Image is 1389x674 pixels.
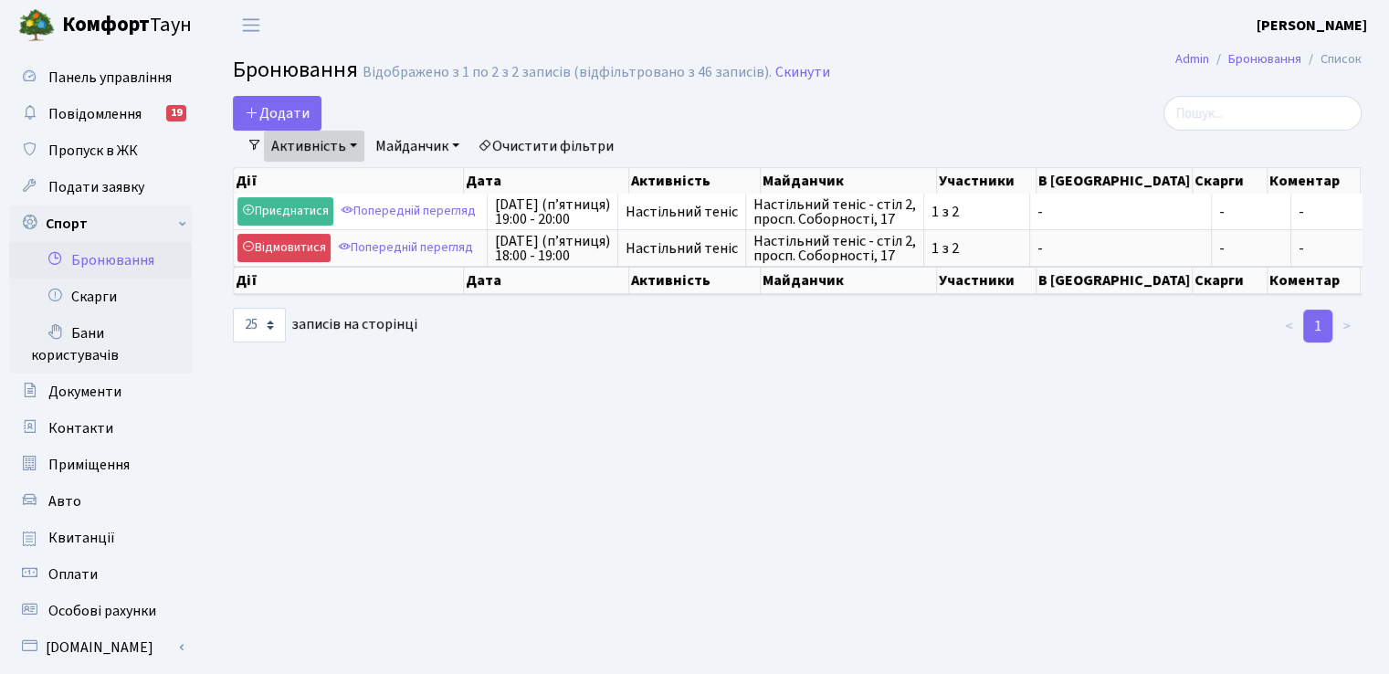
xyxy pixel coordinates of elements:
[48,564,98,584] span: Оплати
[937,168,1036,194] th: Участники
[470,131,621,162] a: Очистити фільтри
[233,96,321,131] button: Додати
[233,54,358,86] span: Бронювання
[237,234,331,262] a: Відмовитися
[333,234,478,262] a: Попередній перегляд
[464,168,629,194] th: Дата
[62,10,150,39] b: Комфорт
[166,105,186,121] div: 19
[931,205,1022,219] span: 1 з 2
[228,10,274,40] button: Переключити навігацію
[9,374,192,410] a: Документи
[368,131,467,162] a: Майданчик
[1268,267,1362,294] th: Коментар
[48,177,144,197] span: Подати заявку
[9,447,192,483] a: Приміщення
[9,169,192,205] a: Подати заявку
[1219,205,1283,219] span: -
[9,59,192,96] a: Панель управління
[48,491,81,511] span: Авто
[48,141,138,161] span: Пропуск в ЖК
[9,410,192,447] a: Контакти
[48,528,115,548] span: Квитанції
[9,242,192,279] a: Бронювання
[234,267,464,294] th: Дії
[931,241,1022,256] span: 1 з 2
[1257,15,1367,37] a: [PERSON_NAME]
[237,197,333,226] a: Приєднатися
[761,168,937,194] th: Майданчик
[937,267,1036,294] th: Участники
[1257,16,1367,36] b: [PERSON_NAME]
[629,267,762,294] th: Активність
[48,455,130,475] span: Приміщення
[1219,241,1283,256] span: -
[1301,49,1362,69] li: Список
[464,267,629,294] th: Дата
[753,197,916,226] span: Настільний теніс - стіл 2, просп. Соборності, 17
[9,315,192,374] a: Бани користувачів
[626,205,738,219] span: Настільний теніс
[18,7,55,44] img: logo.png
[626,241,738,256] span: Настільний теніс
[1303,310,1332,342] a: 1
[9,556,192,593] a: Оплати
[1036,168,1193,194] th: В [GEOGRAPHIC_DATA]
[1163,96,1362,131] input: Пошук...
[629,168,762,194] th: Активність
[233,308,417,342] label: записів на сторінці
[1193,168,1268,194] th: Скарги
[1037,205,1204,219] span: -
[495,234,610,263] span: [DATE] (п’ятниця) 18:00 - 19:00
[234,168,464,194] th: Дії
[761,267,937,294] th: Майданчик
[336,197,480,226] a: Попередній перегляд
[9,132,192,169] a: Пропуск в ЖК
[9,96,192,132] a: Повідомлення19
[9,593,192,629] a: Особові рахунки
[9,279,192,315] a: Скарги
[1036,267,1193,294] th: В [GEOGRAPHIC_DATA]
[48,418,113,438] span: Контакти
[495,197,610,226] span: [DATE] (п’ятниця) 19:00 - 20:00
[62,10,192,41] span: Таун
[48,382,121,402] span: Документи
[233,308,286,342] select: записів на сторінці
[264,131,364,162] a: Активність
[775,64,830,81] a: Скинути
[9,520,192,556] a: Квитанції
[9,629,192,666] a: [DOMAIN_NAME]
[753,234,916,263] span: Настільний теніс - стіл 2, просп. Соборності, 17
[48,601,156,621] span: Особові рахунки
[1193,267,1268,294] th: Скарги
[1299,202,1304,222] span: -
[48,68,172,88] span: Панель управління
[1037,241,1204,256] span: -
[9,205,192,242] a: Спорт
[363,64,772,81] div: Відображено з 1 по 2 з 2 записів (відфільтровано з 46 записів).
[9,483,192,520] a: Авто
[1148,40,1389,79] nav: breadcrumb
[1268,168,1362,194] th: Коментар
[48,104,142,124] span: Повідомлення
[1228,49,1301,68] a: Бронювання
[1299,238,1304,258] span: -
[1175,49,1209,68] a: Admin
